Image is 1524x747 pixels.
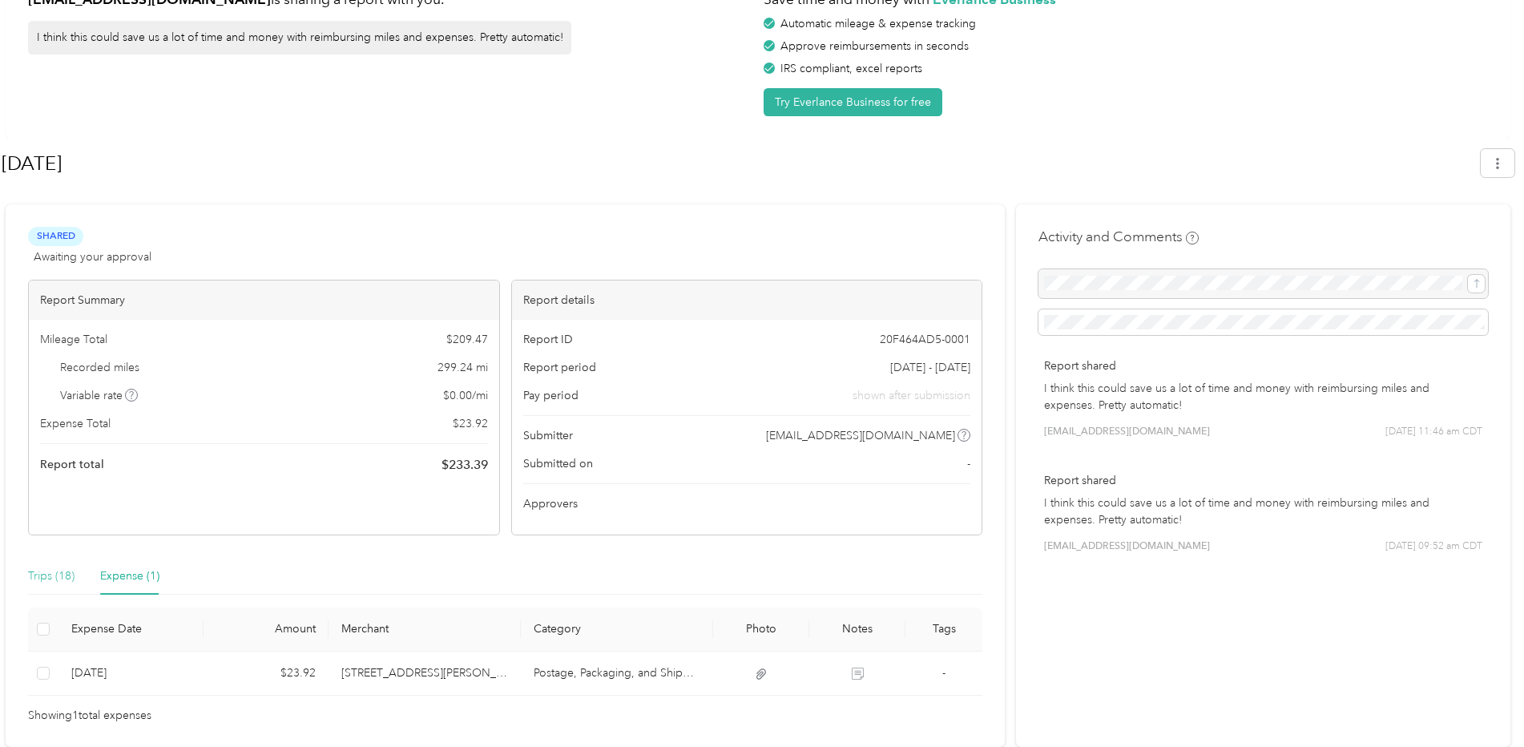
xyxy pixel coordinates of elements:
[1038,227,1199,247] h4: Activity and Comments
[764,88,942,116] button: Try Everlance Business for free
[809,608,905,652] th: Notes
[521,608,713,652] th: Category
[204,608,329,652] th: Amount
[329,608,521,652] th: Merchant
[523,331,573,348] span: Report ID
[443,387,488,404] span: $ 0.00 / mi
[766,427,955,444] span: [EMAIL_ADDRESS][DOMAIN_NAME]
[918,622,970,636] div: Tags
[713,608,809,652] th: Photo
[100,567,159,585] div: Expense (1)
[58,652,203,696] td: 8-1-2025
[905,608,982,652] th: Tags
[1044,495,1482,528] p: I think this could save us a lot of time and money with reimbursing miles and expenses. Pretty au...
[34,248,151,265] span: Awaiting your approval
[1044,539,1210,554] span: [EMAIL_ADDRESS][DOMAIN_NAME]
[329,652,521,696] td: 22720 Morton Ranch Road
[890,359,970,376] span: [DATE] - [DATE]
[28,567,75,585] div: Trips (18)
[1044,425,1210,439] span: [EMAIL_ADDRESS][DOMAIN_NAME]
[446,331,488,348] span: $ 209.47
[780,62,922,75] span: IRS compliant, excel reports
[780,39,969,53] span: Approve reimbursements in seconds
[40,331,107,348] span: Mileage Total
[60,359,139,376] span: Recorded miles
[1044,380,1482,414] p: I think this could save us a lot of time and money with reimbursing miles and expenses. Pretty au...
[28,227,83,245] span: Shared
[853,387,970,404] span: shown after submission
[523,495,578,512] span: Approvers
[512,281,982,320] div: Report details
[453,415,488,432] span: $ 23.92
[967,455,970,472] span: -
[28,21,571,55] div: I think this could save us a lot of time and money with reimbursing miles and expenses. Pretty au...
[40,415,111,432] span: Expense Total
[523,387,579,404] span: Pay period
[204,652,329,696] td: $23.92
[905,652,982,696] td: -
[942,666,945,680] span: -
[1044,357,1482,374] p: Report shared
[2,144,1470,183] h1: Aug 2025
[523,455,593,472] span: Submitted on
[437,359,488,376] span: 299.24 mi
[1385,539,1482,554] span: [DATE] 09:52 am CDT
[780,17,976,30] span: Automatic mileage & expense tracking
[521,652,713,696] td: Postage, Packaging, and Shipping
[58,608,203,652] th: Expense Date
[441,455,488,474] span: $ 233.39
[40,456,104,473] span: Report total
[523,427,573,444] span: Submitter
[1385,425,1482,439] span: [DATE] 11:46 am CDT
[880,331,970,348] span: 20F464AD5-0001
[523,359,596,376] span: Report period
[1044,472,1482,489] p: Report shared
[60,387,139,404] span: Variable rate
[28,707,151,725] span: Showing 1 total expenses
[29,281,499,320] div: Report Summary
